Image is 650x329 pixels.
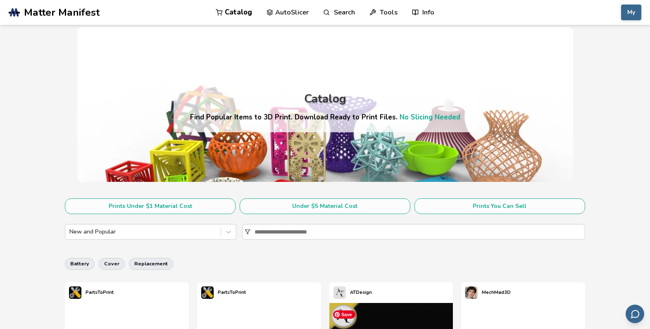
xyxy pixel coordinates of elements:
button: Send feedback via email [626,305,644,323]
a: PartsToPrint's profilePartsToPrint [65,282,118,303]
button: Prints You Can Sell [414,198,585,214]
p: MechMad3D [482,288,511,297]
button: cover [99,258,125,269]
input: New and Popular [69,229,71,235]
div: Catalog [304,93,346,105]
button: Prints Under $1 Material Cost [65,198,236,214]
a: PartsToPrint's profilePartsToPrint [197,282,250,303]
button: replacement [129,258,173,269]
button: battery [65,258,95,269]
button: My [621,5,641,20]
a: ATDesign's profileATDesign [329,282,376,303]
p: PartsToPrint [218,288,246,297]
button: Under $5 Material Cost [240,198,410,214]
img: MechMad3D's profile [465,286,478,299]
img: PartsToPrint's profile [69,286,81,299]
span: Save [333,310,355,319]
p: ATDesign [350,288,372,297]
img: PartsToPrint's profile [201,286,214,299]
img: ATDesign's profile [333,286,346,299]
p: PartsToPrint [86,288,114,297]
a: MechMad3D's profileMechMad3D [461,282,515,303]
a: No Slicing Needed [400,112,460,122]
h4: Find Popular Items to 3D Print. Download Ready to Print Files. [190,112,460,122]
span: Matter Manifest [24,7,100,18]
